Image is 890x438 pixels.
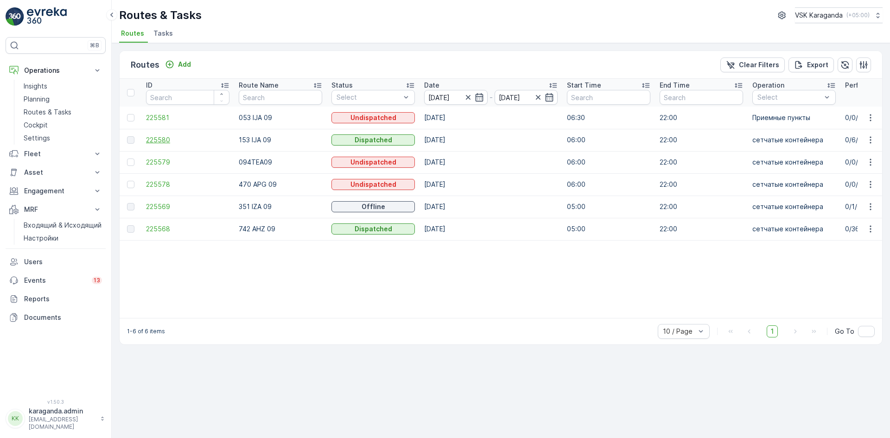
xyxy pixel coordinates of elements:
[739,60,779,70] p: Clear Filters
[127,181,134,188] div: Toggle Row Selected
[331,157,415,168] button: Undispatched
[660,202,743,211] p: 22:00
[6,290,106,308] a: Reports
[24,205,87,214] p: MRF
[331,223,415,235] button: Dispatched
[350,158,396,167] p: Undispatched
[6,7,24,26] img: logo
[127,225,134,233] div: Toggle Row Selected
[807,60,828,70] p: Export
[146,158,229,167] a: 225579
[752,202,836,211] p: сетчатыe контейнера
[567,81,601,90] p: Start Time
[146,135,229,145] a: 225580
[362,202,385,211] p: Offline
[24,133,50,143] p: Settings
[131,58,159,71] p: Routes
[720,57,785,72] button: Clear Filters
[795,11,843,20] p: VSK Karaganda
[161,59,195,70] button: Add
[660,113,743,122] p: 22:00
[24,294,102,304] p: Reports
[752,158,836,167] p: сетчатыe контейнера
[239,224,322,234] p: 742 AHZ 09
[24,186,87,196] p: Engagement
[767,325,778,337] span: 1
[6,399,106,405] span: v 1.50.3
[20,80,106,93] a: Insights
[752,81,784,90] p: Operation
[567,224,650,234] p: 05:00
[24,149,87,159] p: Fleet
[331,134,415,146] button: Dispatched
[127,114,134,121] div: Toggle Row Selected
[24,66,87,75] p: Operations
[146,180,229,189] a: 225578
[6,163,106,182] button: Asset
[146,224,229,234] a: 225568
[424,90,488,105] input: dd/mm/yyyy
[24,108,71,117] p: Routes & Tasks
[6,253,106,271] a: Users
[420,151,562,173] td: [DATE]
[355,224,392,234] p: Dispatched
[27,7,67,26] img: logo_light-DOdMpM7g.png
[239,90,322,105] input: Search
[752,180,836,189] p: сетчатыe контейнера
[119,8,202,23] p: Routes & Tasks
[146,113,229,122] a: 225581
[20,132,106,145] a: Settings
[24,221,102,230] p: Входящий & Исходящий
[239,158,322,167] p: 094TEA09
[6,308,106,327] a: Documents
[567,202,650,211] p: 05:00
[29,406,95,416] p: karaganda.admin
[127,328,165,335] p: 1-6 of 6 items
[6,271,106,290] a: Events13
[567,90,650,105] input: Search
[846,12,870,19] p: ( +05:00 )
[239,180,322,189] p: 470 APG 09
[24,276,86,285] p: Events
[350,180,396,189] p: Undispatched
[337,93,400,102] p: Select
[178,60,191,69] p: Add
[8,411,23,426] div: KK
[146,81,153,90] p: ID
[420,196,562,218] td: [DATE]
[660,180,743,189] p: 22:00
[24,168,87,177] p: Asset
[20,219,106,232] a: Входящий & Исходящий
[845,81,886,90] p: Performance
[420,173,562,196] td: [DATE]
[424,81,439,90] p: Date
[127,136,134,144] div: Toggle Row Selected
[331,179,415,190] button: Undispatched
[660,158,743,167] p: 22:00
[24,121,48,130] p: Cockpit
[660,135,743,145] p: 22:00
[24,82,47,91] p: Insights
[795,7,883,23] button: VSK Karaganda(+05:00)
[239,135,322,145] p: 153 IJA 09
[489,92,493,103] p: -
[6,61,106,80] button: Operations
[239,202,322,211] p: 351 IZA 09
[29,416,95,431] p: [EMAIL_ADDRESS][DOMAIN_NAME]
[567,180,650,189] p: 06:00
[146,90,229,105] input: Search
[153,29,173,38] span: Tasks
[660,90,743,105] input: Search
[24,313,102,322] p: Documents
[6,406,106,431] button: KKkaraganda.admin[EMAIL_ADDRESS][DOMAIN_NAME]
[239,81,279,90] p: Route Name
[239,113,322,122] p: 053 IJA 09
[660,224,743,234] p: 22:00
[331,112,415,123] button: Undispatched
[788,57,834,72] button: Export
